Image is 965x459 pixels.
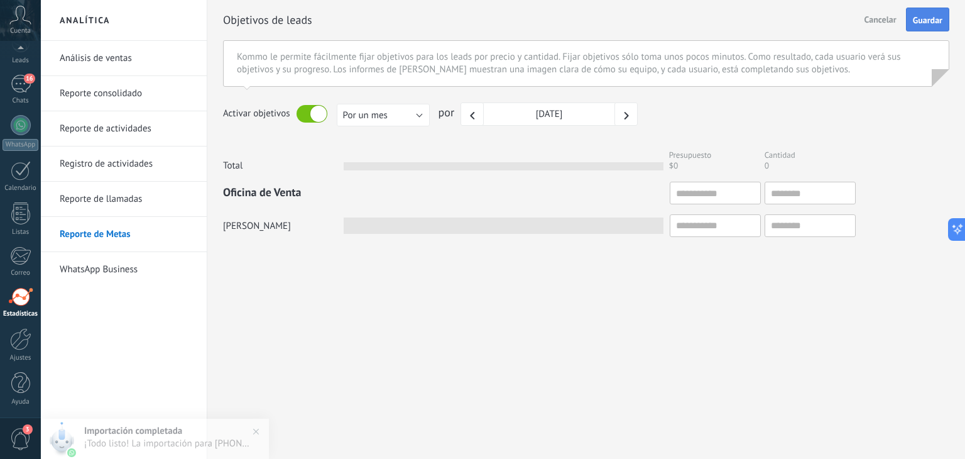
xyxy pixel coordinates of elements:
[3,184,39,192] div: Calendario
[24,74,35,84] span: 16
[41,252,207,287] li: WhatsApp Business
[223,108,290,119] span: Activar objetivos
[3,310,39,318] div: Estadísticas
[84,425,182,437] span: Importación completada
[864,14,897,25] span: Cancelar
[60,217,194,252] a: Reporte de Metas
[765,150,795,160] span: Cantidad
[60,182,194,217] a: Reporte de llamadas
[3,228,39,236] div: Listas
[84,438,251,450] span: ¡Todo listo! La importación para [PHONE_NUMBER] está completa. Tus datos de WhatsApp están listos...
[23,424,33,434] span: 3
[765,160,855,170] span: 0
[906,8,949,31] button: Guardar
[3,354,39,362] div: Ajustes
[669,150,712,160] span: Presupuesto
[859,10,902,29] button: Cancelar
[3,269,39,277] div: Correo
[223,160,344,172] label: Total
[483,102,615,126] div: [DATE]
[669,160,760,170] span: $0
[60,147,194,182] a: Registro de actividades
[60,41,194,76] a: Análisis de ventas
[60,252,194,287] a: WhatsApp Business
[41,111,207,147] li: Reporte de actividades
[3,398,39,406] div: Ayuda
[237,51,935,76] p: Kommo le permite fácilmente fijar objetivos para los leads por precio y cantidad. Fijar objetivos...
[41,41,207,76] li: Análisis de ventas
[41,147,207,182] li: Registro de actividades
[3,139,38,151] div: WhatsApp
[67,448,76,457] img: waba.svg
[913,16,942,25] span: Guardar
[223,8,859,33] h2: Objetivos de leads
[60,111,194,147] a: Reporte de actividades
[41,182,207,217] li: Reporte de llamadas
[3,57,39,65] div: Leads
[337,104,430,126] button: Por un mes
[10,27,31,35] span: Cuenta
[247,423,265,441] img: close_notification.svg
[60,76,194,111] a: Reporte consolidado
[343,109,388,121] span: Por un mes
[223,220,344,232] label: [PERSON_NAME]
[223,185,346,199] label: Oficina de Venta
[41,76,207,111] li: Reporte consolidado
[41,217,207,252] li: Reporte de Metas
[430,105,461,119] span: por
[3,97,39,105] div: Chats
